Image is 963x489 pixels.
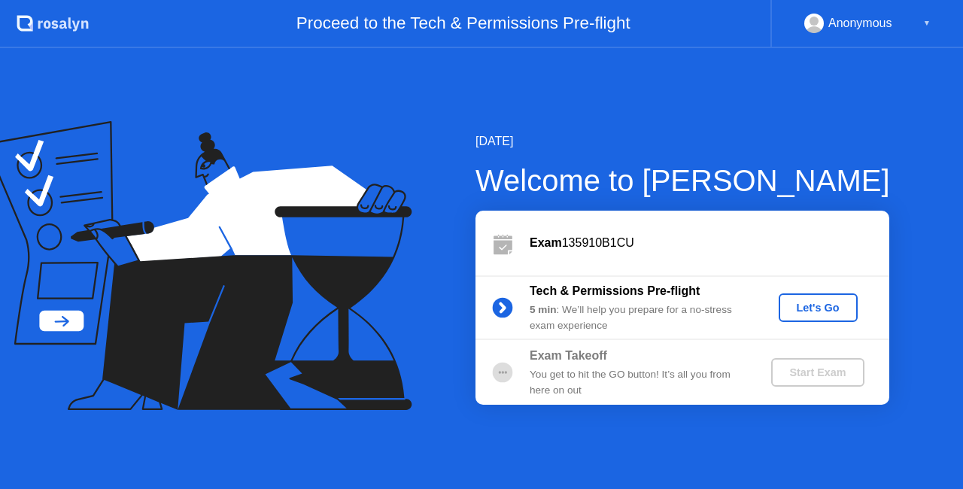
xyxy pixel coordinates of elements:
div: Start Exam [777,366,858,378]
b: Exam Takeoff [530,349,607,362]
div: : We’ll help you prepare for a no-stress exam experience [530,302,746,333]
div: Anonymous [828,14,892,33]
div: Let's Go [785,302,852,314]
div: [DATE] [475,132,890,150]
div: Welcome to [PERSON_NAME] [475,158,890,203]
b: Tech & Permissions Pre-flight [530,284,700,297]
button: Start Exam [771,358,864,387]
b: Exam [530,236,562,249]
div: ▼ [923,14,931,33]
b: 5 min [530,304,557,315]
button: Let's Go [779,293,858,322]
div: You get to hit the GO button! It’s all you from here on out [530,367,746,398]
div: 135910B1CU [530,234,889,252]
